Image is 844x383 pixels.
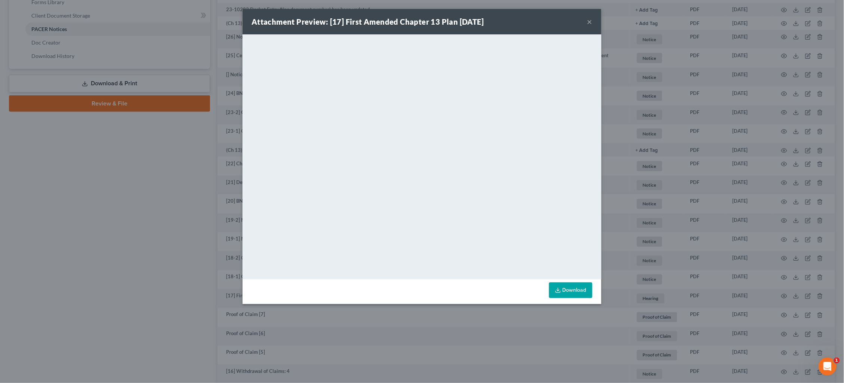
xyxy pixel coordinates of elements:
iframe: Intercom live chat [819,358,837,376]
a: Download [549,282,592,298]
span: 1 [834,358,840,364]
iframe: <object ng-attr-data='[URL][DOMAIN_NAME]' type='application/pdf' width='100%' height='650px'></ob... [243,34,601,278]
button: × [587,17,592,26]
strong: Attachment Preview: [17] First Amended Chapter 13 Plan [DATE] [252,17,484,26]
